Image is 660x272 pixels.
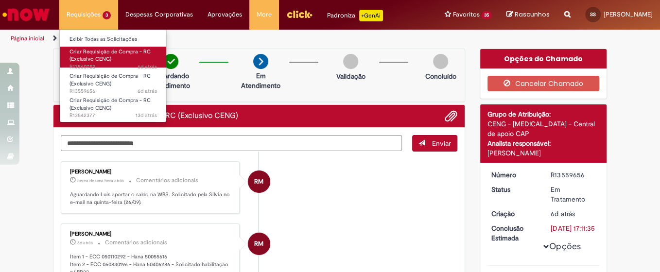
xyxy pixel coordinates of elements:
p: Aguardando atendimento [147,71,194,90]
a: Exibir Todas as Solicitações [60,34,167,45]
span: R13560752 [69,63,157,71]
dt: Status [484,185,544,194]
div: Em Tratamento [551,185,596,204]
dt: Número [484,170,544,180]
div: R13559656 [551,170,596,180]
a: Página inicial [11,34,44,42]
span: Criar Requisição de Compra - RC (Exclusivo CENG) [69,97,151,112]
ul: Trilhas de página [7,30,433,48]
p: +GenAi [359,10,383,21]
div: [DATE] 17:11:35 [551,223,596,233]
p: Em Atendimento [237,71,284,90]
span: Aprovações [208,10,242,19]
div: 23/09/2025 15:11:31 [551,209,596,219]
span: 13d atrás [136,112,157,119]
button: Adicionar anexos [445,110,457,122]
time: 23/09/2025 17:49:17 [138,63,157,70]
img: img-circle-grey.png [343,54,358,69]
span: Criar Requisição de Compra - RC (Exclusivo CENG) [69,72,151,87]
button: Cancelar Chamado [487,76,600,91]
img: check-circle-green.png [163,54,178,69]
span: 35 [481,11,492,19]
span: 6d atrás [551,209,574,218]
div: Raiane Martins [248,170,270,193]
a: Aberto R13559656 : Criar Requisição de Compra - RC (Exclusivo CENG) [60,71,167,92]
span: R13542377 [69,112,157,119]
span: Despesas Corporativas [125,10,193,19]
span: SS [590,11,596,17]
span: 6d atrás [77,240,93,246]
time: 23/09/2025 15:11:32 [138,87,157,95]
span: cerca de uma hora atrás [77,178,124,184]
time: 23/09/2025 15:11:31 [551,209,574,218]
div: Grupo de Atribuição: [487,109,600,119]
span: 6d atrás [138,63,157,70]
span: [PERSON_NAME] [604,10,653,18]
textarea: Digite sua mensagem aqui... [61,135,402,151]
a: Aberto R13560752 : Criar Requisição de Compra - RC (Exclusivo CENG) [60,47,167,68]
img: arrow-next.png [253,54,268,69]
span: R13559656 [69,87,157,95]
small: Comentários adicionais [136,176,198,185]
a: Aberto R13542377 : Criar Requisição de Compra - RC (Exclusivo CENG) [60,95,167,116]
div: Analista responsável: [487,138,600,148]
span: More [257,10,272,19]
p: Concluído [425,71,456,81]
div: Padroniza [327,10,383,21]
img: click_logo_yellow_360x200.png [286,7,313,21]
dt: Criação [484,209,544,219]
span: Enviar [432,139,451,148]
span: Criar Requisição de Compra - RC (Exclusivo CENG) [69,48,151,63]
div: [PERSON_NAME] [70,231,232,237]
dt: Conclusão Estimada [484,223,544,243]
p: Validação [336,71,365,81]
a: Rascunhos [506,10,550,19]
div: Opções do Chamado [480,49,607,68]
small: Comentários adicionais [105,238,167,247]
span: RM [254,170,263,193]
div: [PERSON_NAME] [70,169,232,175]
span: 3 [103,11,111,19]
img: img-circle-grey.png [433,54,448,69]
span: Rascunhos [515,10,550,19]
p: Aguardando Aprovação [57,71,104,90]
span: Requisições [67,10,101,19]
button: Enviar [412,135,457,152]
div: CENG - [MEDICAL_DATA] - Central de apoio CAP [487,119,600,138]
p: Aguardando Luís aportar o saldo na WBS. Solicitado pela Silvia no e-mail na quinta-feira (26/09). [70,191,232,206]
time: 24/09/2025 09:59:59 [77,240,93,246]
div: [PERSON_NAME] [487,148,600,158]
ul: Requisições [59,29,167,122]
span: Favoritos [452,10,479,19]
img: ServiceNow [1,5,51,24]
time: 29/09/2025 09:17:07 [77,178,124,184]
div: Raiane Martins [248,233,270,255]
span: 6d atrás [138,87,157,95]
span: RM [254,232,263,255]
